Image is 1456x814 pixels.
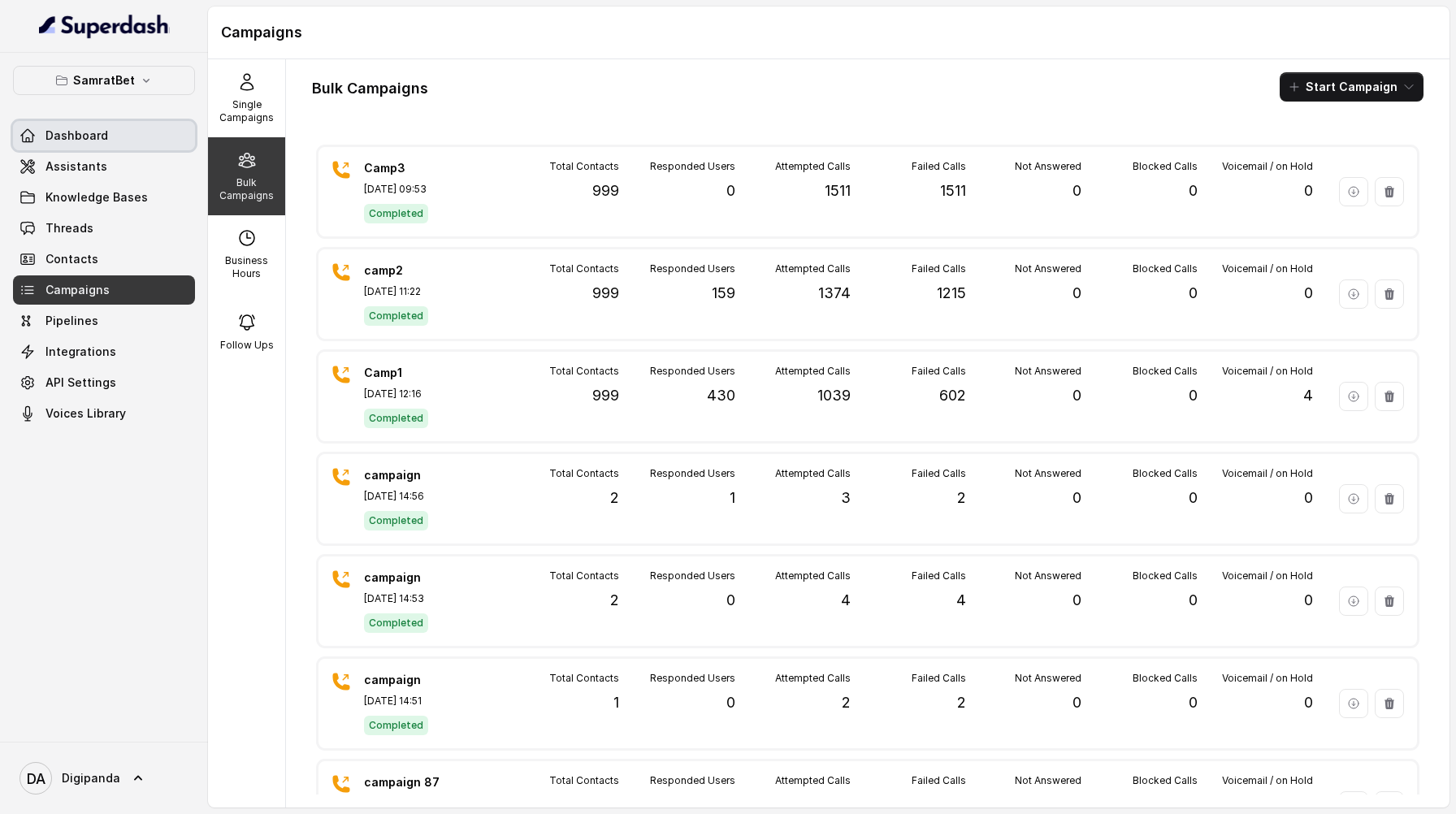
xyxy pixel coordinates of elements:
p: Camp3 [364,160,478,176]
p: 0 [1304,487,1313,509]
p: 1 [730,487,735,509]
p: Attempted Calls [775,672,851,685]
p: [DATE] 09:53 [364,183,478,196]
p: 1 [613,691,619,714]
p: campaign [364,672,478,688]
p: Responded Users [650,160,735,173]
span: Knowledge Bases [45,189,148,206]
p: 1511 [940,180,966,202]
p: Blocked Calls [1133,160,1198,173]
p: Blocked Calls [1133,672,1198,685]
p: Blocked Calls [1133,569,1198,582]
p: Responded Users [650,365,735,378]
span: Completed [364,716,428,735]
p: Not Answered [1015,774,1081,787]
p: Total Contacts [549,774,619,787]
p: 0 [1189,180,1198,202]
p: [DATE] 12:16 [364,388,478,401]
h1: Campaigns [221,19,1436,45]
p: Not Answered [1015,467,1081,480]
p: Voicemail / on Hold [1222,672,1313,685]
button: SamratBet [13,66,195,95]
p: Blocked Calls [1133,774,1198,787]
span: Completed [364,409,428,428]
p: 2 [957,487,966,509]
p: 0 [1072,487,1081,509]
a: Contacts [13,245,195,274]
p: 0 [1072,589,1081,612]
p: Not Answered [1015,672,1081,685]
p: Total Contacts [549,160,619,173]
p: 2 [957,691,966,714]
p: Attempted Calls [775,774,851,787]
p: [DATE] 14:56 [364,490,478,503]
a: Threads [13,214,195,243]
p: Failed Calls [912,672,966,685]
p: Bulk Campaigns [214,176,279,202]
p: 2 [842,691,851,714]
p: Voicemail / on Hold [1222,365,1313,378]
p: 1039 [817,384,851,407]
a: Knowledge Bases [13,183,195,212]
p: 0 [1304,589,1313,612]
p: Attempted Calls [775,467,851,480]
p: 0 [1072,384,1081,407]
p: 0 [1304,691,1313,714]
p: 4 [1303,384,1313,407]
p: Not Answered [1015,569,1081,582]
a: Integrations [13,337,195,366]
p: [DATE] 14:53 [364,592,478,605]
p: Attempted Calls [775,160,851,173]
span: Completed [364,613,428,633]
span: Assistants [45,158,107,175]
p: 159 [712,282,735,305]
p: 0 [1189,487,1198,509]
p: Total Contacts [549,467,619,480]
p: 3 [841,487,851,509]
p: 430 [707,384,735,407]
span: Threads [45,220,93,236]
p: Business Hours [214,254,279,280]
span: Digipanda [62,770,120,786]
p: Responded Users [650,467,735,480]
a: Pipelines [13,306,195,336]
p: Failed Calls [912,569,966,582]
p: SamratBet [73,71,135,90]
p: Single Campaigns [214,98,279,124]
span: Dashboard [45,128,108,144]
p: 2 [610,487,619,509]
p: Voicemail / on Hold [1222,467,1313,480]
p: Not Answered [1015,365,1081,378]
p: 1374 [818,282,851,305]
text: DA [27,770,45,787]
p: Attempted Calls [775,569,851,582]
span: Pipelines [45,313,98,329]
p: Blocked Calls [1133,467,1198,480]
p: 999 [592,282,619,305]
p: Responded Users [650,569,735,582]
span: Completed [364,306,428,326]
p: 0 [1189,384,1198,407]
p: 4 [956,589,966,612]
p: 0 [726,180,735,202]
p: 999 [592,180,619,202]
p: 4 [841,589,851,612]
p: Failed Calls [912,160,966,173]
p: 1511 [825,180,851,202]
p: Attempted Calls [775,262,851,275]
p: 602 [939,384,966,407]
p: Camp1 [364,365,478,381]
p: Voicemail / on Hold [1222,774,1313,787]
p: Follow Ups [220,339,274,352]
span: Voices Library [45,405,126,422]
p: 0 [1072,282,1081,305]
p: Voicemail / on Hold [1222,160,1313,173]
p: Responded Users [650,672,735,685]
p: 999 [592,384,619,407]
p: 2 [610,589,619,612]
p: campaign [364,467,478,483]
p: Voicemail / on Hold [1222,569,1313,582]
p: Voicemail / on Hold [1222,262,1313,275]
p: [DATE] 14:51 [364,695,478,708]
p: Total Contacts [549,365,619,378]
